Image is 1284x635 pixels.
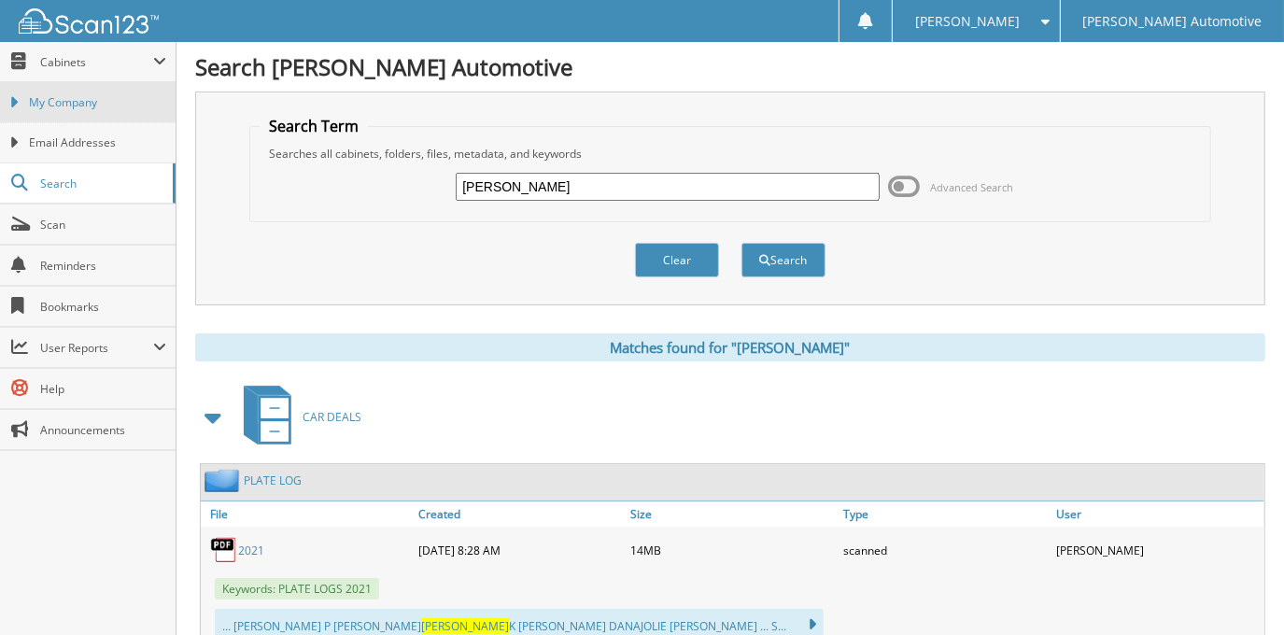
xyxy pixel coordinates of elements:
a: CAR DEALS [233,380,361,454]
div: Searches all cabinets, folders, files, metadata, and keywords [260,146,1200,162]
span: Help [40,381,166,397]
h1: Search [PERSON_NAME] Automotive [195,51,1265,82]
span: Search [40,176,163,191]
span: Cabinets [40,54,153,70]
span: CAR DEALS [303,409,361,425]
a: 2021 [238,543,264,558]
span: [PERSON_NAME] [421,618,509,634]
span: Bookmarks [40,299,166,315]
img: folder2.png [205,469,244,492]
a: User [1051,501,1264,527]
span: Keywords: PLATE LOGS 2021 [215,578,379,600]
div: [PERSON_NAME] [1051,531,1264,569]
span: [PERSON_NAME] Automotive [1082,16,1262,27]
span: Announcements [40,422,166,438]
button: Clear [635,243,719,277]
span: My Company [29,94,166,111]
span: [PERSON_NAME] [915,16,1020,27]
span: Email Addresses [29,134,166,151]
a: Type [839,501,1051,527]
div: 14MB [627,531,840,569]
span: Scan [40,217,166,233]
a: PLATE LOG [244,473,302,488]
button: Search [741,243,825,277]
a: File [201,501,414,527]
legend: Search Term [260,116,368,136]
span: User Reports [40,340,153,356]
div: scanned [839,531,1051,569]
div: Matches found for "[PERSON_NAME]" [195,333,1265,361]
span: Reminders [40,258,166,274]
span: Advanced Search [931,180,1014,194]
img: PDF.png [210,536,238,564]
a: Created [414,501,627,527]
div: [DATE] 8:28 AM [414,531,627,569]
img: scan123-logo-white.svg [19,8,159,34]
a: Size [627,501,840,527]
iframe: Chat Widget [1191,545,1284,635]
